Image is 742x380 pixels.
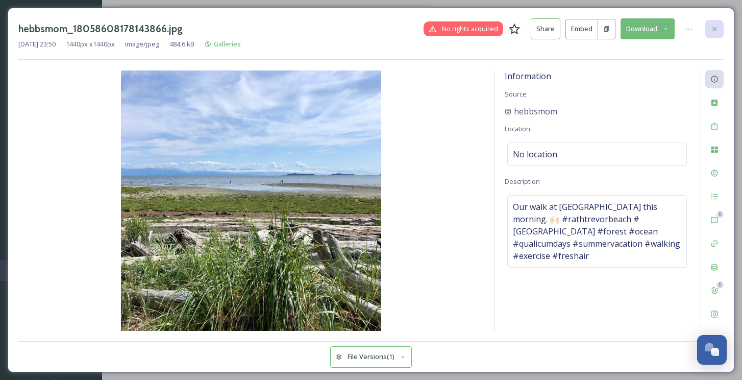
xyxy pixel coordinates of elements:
button: Share [531,18,560,39]
div: 0 [716,281,724,289]
button: Download [621,18,675,39]
span: 1440 px x 1440 px [66,39,115,49]
span: Description [505,177,540,186]
span: Location [505,124,530,133]
span: image/jpeg [125,39,159,49]
span: No location [513,148,557,160]
h3: hebbsmom_18058608178143866.jpg [18,21,183,36]
span: Source [505,89,527,99]
a: hebbsmom [505,105,557,117]
span: 484.6 kB [169,39,194,49]
img: f595e86a-0ad2-a49b-bc6c-77df57fced6a.jpg [18,70,484,331]
button: Embed [565,19,598,39]
span: No rights acquired [442,24,498,34]
button: Open Chat [697,335,727,365]
span: [DATE] 23:50 [18,39,56,49]
span: Our walk at [GEOGRAPHIC_DATA] this morning. 🙌🏻 #rathtrevorbeach #[GEOGRAPHIC_DATA] #forest #ocean... [513,201,681,262]
span: Galleries [214,39,241,49]
div: 0 [716,211,724,218]
button: File Versions(1) [330,346,412,367]
span: Information [505,70,551,82]
span: hebbsmom [514,105,557,117]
